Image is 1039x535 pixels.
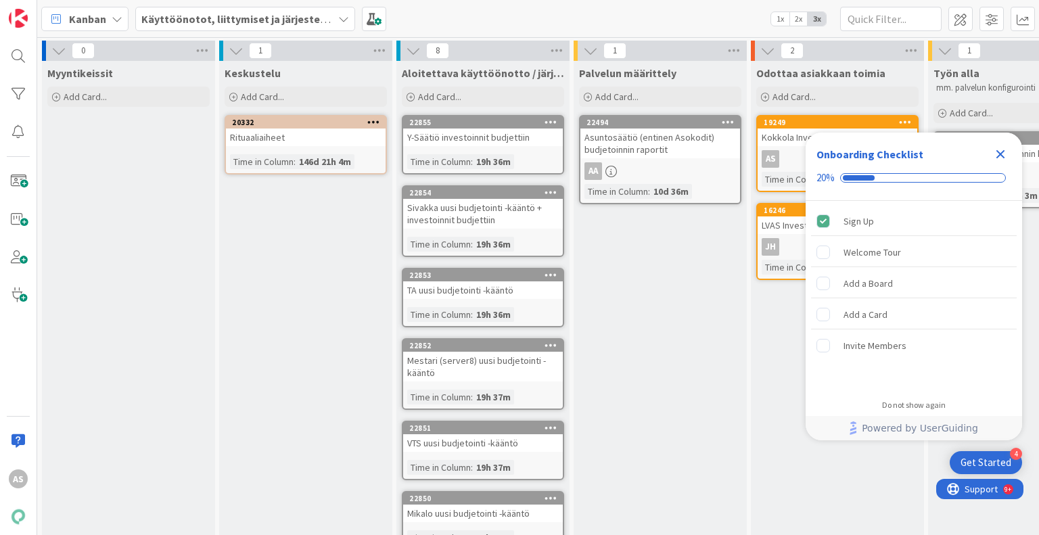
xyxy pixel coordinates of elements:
div: Mikalo uusi budjetointi -kääntö [403,505,563,522]
span: 0 [72,43,95,59]
span: Keskustelu [225,66,281,80]
span: : [294,154,296,169]
div: Time in Column [407,237,471,252]
div: AA [580,162,740,180]
span: Myyntikeissit [47,66,113,80]
div: Open Get Started checklist, remaining modules: 4 [950,451,1022,474]
div: Time in Column [762,172,825,187]
span: Odottaa asiakkaan toimia [756,66,885,80]
img: avatar [9,507,28,526]
div: 22494Asuntosäätiö (entinen Asokodit) budjetoinnin raportit [580,116,740,158]
div: Time in Column [230,154,294,169]
div: 22852Mestari (server8) uusi budjetointi -kääntö [403,340,563,381]
div: LVAS Investment [758,216,917,234]
div: 16246 [758,204,917,216]
span: Add Card... [418,91,461,103]
div: Close Checklist [990,143,1011,165]
div: AS [758,150,917,168]
div: 22853 [403,269,563,281]
div: 22855 [409,118,563,127]
div: AA [584,162,602,180]
div: 19249 [758,116,917,129]
a: 16246LVAS InvestmentJHTime in Column:156d 23h 22m [756,203,919,280]
div: AS [9,469,28,488]
a: 19249Kokkola InvestoinnitASTime in Column:129d 42m [756,115,919,192]
span: Aloitettava käyttöönotto / järjestelmänvaihto [402,66,564,80]
a: 20332RituaaliaiheetTime in Column:146d 21h 4m [225,115,387,175]
img: Visit kanbanzone.com [9,9,28,28]
span: Työn alla [933,66,979,80]
b: Käyttöönotot, liittymiset ja järjestelmävaihdokset [141,12,394,26]
div: 19h 36m [473,307,514,322]
a: 22851VTS uusi budjetointi -kääntöTime in Column:19h 37m [402,421,564,480]
div: 10d 36m [650,184,692,199]
div: 20% [816,172,835,184]
span: : [471,237,473,252]
div: 22851 [403,422,563,434]
a: 22853TA uusi budjetointi -kääntöTime in Column:19h 36m [402,268,564,327]
div: Welcome Tour is incomplete. [811,237,1017,267]
div: Kokkola Investoinnit [758,129,917,146]
span: Add Card... [950,107,993,119]
div: TA uusi budjetointi -kääntö [403,281,563,299]
div: 16246LVAS Investment [758,204,917,234]
span: Powered by UserGuiding [862,420,978,436]
a: 22855Y-Säätiö investoinnit budjettiinTime in Column:19h 36m [402,115,564,175]
div: Do not show again [882,400,946,411]
div: Rituaaliaiheet [226,129,386,146]
div: Footer [806,416,1022,440]
div: 22850 [403,492,563,505]
div: Sign Up [844,213,874,229]
span: : [471,307,473,322]
div: 16246 [764,206,917,215]
div: Add a Board is incomplete. [811,269,1017,298]
div: 19h 36m [473,237,514,252]
div: 146d 21h 4m [296,154,354,169]
span: Add Card... [64,91,107,103]
div: JH [758,238,917,256]
span: 8 [426,43,449,59]
div: 20332 [226,116,386,129]
div: 22853 [409,271,563,280]
span: 2x [789,12,808,26]
div: JH [762,238,779,256]
div: 20332 [232,118,386,127]
div: 22851VTS uusi budjetointi -kääntö [403,422,563,452]
div: 22494 [586,118,740,127]
div: Get Started [961,456,1011,469]
span: : [648,184,650,199]
div: Mestari (server8) uusi budjetointi -kääntö [403,352,563,381]
span: 2 [781,43,804,59]
span: : [471,154,473,169]
div: Asuntosäätiö (entinen Asokodit) budjetoinnin raportit [580,129,740,158]
div: 22851 [409,423,563,433]
span: : [471,390,473,404]
span: Kanban [69,11,106,27]
span: 1 [958,43,981,59]
div: Sign Up is complete. [811,206,1017,236]
div: Checklist items [806,201,1022,391]
div: 22854 [403,187,563,199]
a: Powered by UserGuiding [812,416,1015,440]
div: 9+ [68,5,75,16]
a: 22852Mestari (server8) uusi budjetointi -kääntöTime in Column:19h 37m [402,338,564,410]
div: Time in Column [407,307,471,322]
div: Time in Column [407,460,471,475]
span: Add Card... [772,91,816,103]
div: 19h 37m [473,460,514,475]
div: 19h 36m [473,154,514,169]
div: 19249Kokkola Investoinnit [758,116,917,146]
span: 1 [603,43,626,59]
div: Time in Column [407,154,471,169]
div: 22854Sivakka uusi budjetointi -kääntö + investoinnit budjettiin [403,187,563,229]
div: Invite Members [844,338,906,354]
span: 1 [249,43,272,59]
div: Add a Card [844,306,887,323]
span: Add Card... [241,91,284,103]
span: : [471,460,473,475]
div: Checklist progress: 20% [816,172,1011,184]
div: Y-Säätiö investoinnit budjettiin [403,129,563,146]
div: 22850Mikalo uusi budjetointi -kääntö [403,492,563,522]
div: 22852 [409,341,563,350]
div: Time in Column [584,184,648,199]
